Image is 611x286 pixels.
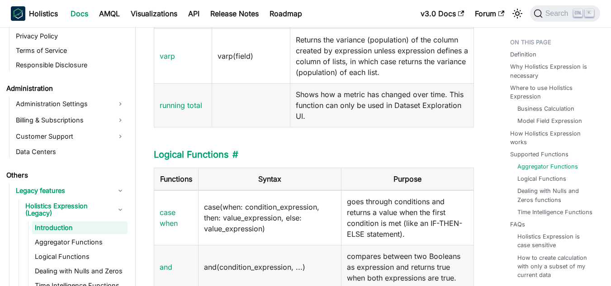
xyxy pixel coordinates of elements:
a: Privacy Policy [13,30,128,42]
a: Dealing with Nulls and Zeros [32,265,128,277]
a: Responsible Disclosure [13,59,128,71]
td: case(when: condition_expression, then: value_expression, else: value_expression) [199,190,341,245]
a: Data Centers [13,145,128,158]
a: Aggregator Functions [32,236,128,248]
a: HolisticsHolistics [11,6,58,21]
kbd: K [585,9,594,17]
td: varp(field) [212,28,290,83]
button: Switch between dark and light mode (currently light mode) [510,6,525,21]
a: AMQL [94,6,125,21]
th: Purpose [341,168,474,190]
a: FAQs [510,220,525,229]
th: Functions [154,168,199,190]
a: Administration [4,82,128,95]
a: Model Field Expression [517,117,582,125]
a: Others [4,169,128,182]
a: case when [160,208,178,228]
a: varp [160,52,175,61]
a: Logical Functions [517,174,566,183]
a: Time Intelligence Functions [517,208,592,216]
a: How Holistics Expression works [510,129,597,146]
a: Docs [65,6,94,21]
a: Where to use Holistics Expression [510,84,597,101]
a: Supported Functions [510,150,568,159]
td: Shows how a metric has changed over time. This function can only be used in Dataset Exploration UI. [290,83,474,127]
td: Returns the variance (population) of the column created by expression unless expression defines a... [290,28,474,83]
a: Forum [469,6,510,21]
a: Customer Support [13,129,128,144]
a: Why Holistics Expression is necessary [510,62,597,80]
a: Billing & Subscriptions [13,113,128,127]
a: Dealing with Nulls and Zeros functions [517,187,593,204]
a: running total [160,101,202,110]
td: goes through conditions and returns a value when the first condition is met (like an IF-THEN-ELSE... [341,190,474,245]
a: Holistics Expression (Legacy) [23,200,128,220]
a: and [160,263,172,272]
a: Roadmap [264,6,308,21]
a: Terms of Service [13,44,128,57]
a: Business Calculation [517,104,574,113]
a: Direct link to logical-functions [229,149,238,160]
a: Introduction [32,221,128,234]
a: Logical Functions [32,250,128,263]
a: Visualizations [125,6,183,21]
a: Legacy features [13,183,128,198]
span: Search [543,9,574,18]
b: Holistics [29,8,58,19]
th: Syntax [199,168,341,190]
a: Definition [510,50,536,59]
a: Administration Settings [13,97,128,111]
a: API [183,6,205,21]
a: Logical Functions [154,149,229,160]
a: Holistics Expression is case sensitive [517,232,593,249]
a: v3.0 Docs [415,6,469,21]
a: How to create calculation with only a subset of my current data [517,253,593,280]
a: Release Notes [205,6,264,21]
a: Aggregator Functions [517,162,578,171]
button: Search (Ctrl+K) [530,5,600,22]
img: Holistics [11,6,25,21]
